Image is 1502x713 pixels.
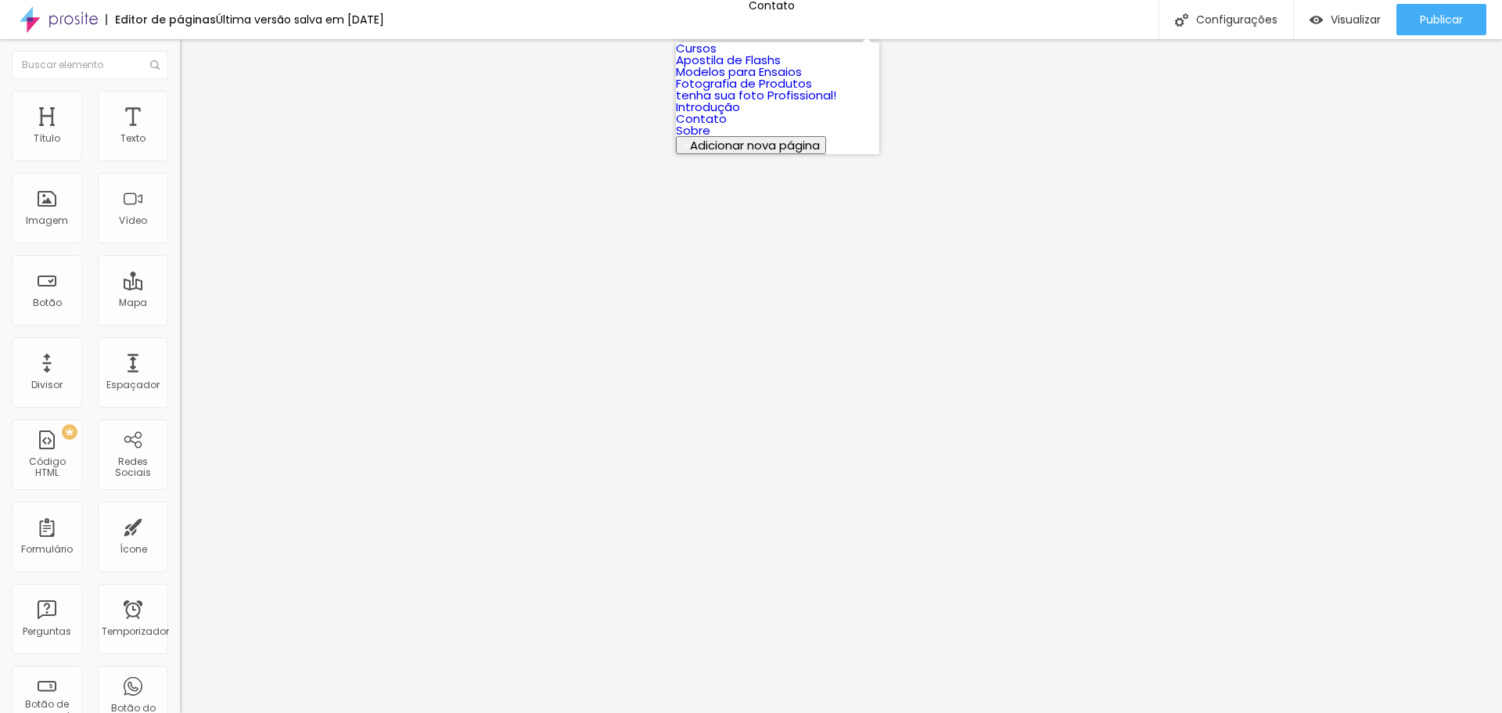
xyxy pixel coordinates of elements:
a: Contato [676,110,727,127]
img: view-1.svg [1310,13,1323,27]
a: Modelos para Ensaios [676,63,802,80]
font: Temporizador [102,625,169,638]
font: Texto [120,131,146,145]
a: Sobre [676,122,710,139]
button: Adicionar nova página [676,136,826,154]
font: Código HTML [29,455,66,479]
a: Fotografia de Produtos [676,75,812,92]
font: Botão [33,296,62,309]
button: Publicar [1396,4,1486,35]
a: Cursos [676,40,717,56]
img: Ícone [150,60,160,70]
font: Perguntas [23,625,71,638]
a: tenha sua foto Profissional! [676,87,836,103]
font: Ícone [120,542,147,556]
font: Divisor [31,378,63,391]
a: Apostila de Flashs [676,52,781,68]
font: Formulário [21,542,73,556]
font: Visualizar [1331,12,1381,27]
input: Buscar elemento [12,51,168,79]
iframe: Editor [180,39,1502,713]
font: Última versão salva em [DATE] [216,12,384,27]
font: Título [34,131,60,145]
font: Configurações [1196,12,1277,27]
font: Espaçador [106,378,160,391]
font: Adicionar nova página [690,137,820,153]
font: Publicar [1420,12,1463,27]
font: Redes Sociais [115,455,151,479]
font: Imagem [26,214,68,227]
button: Visualizar [1294,4,1396,35]
img: Ícone [1175,13,1188,27]
a: Introdução [676,99,740,115]
font: Editor de páginas [115,12,216,27]
font: Mapa [119,296,147,309]
font: Vídeo [119,214,147,227]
